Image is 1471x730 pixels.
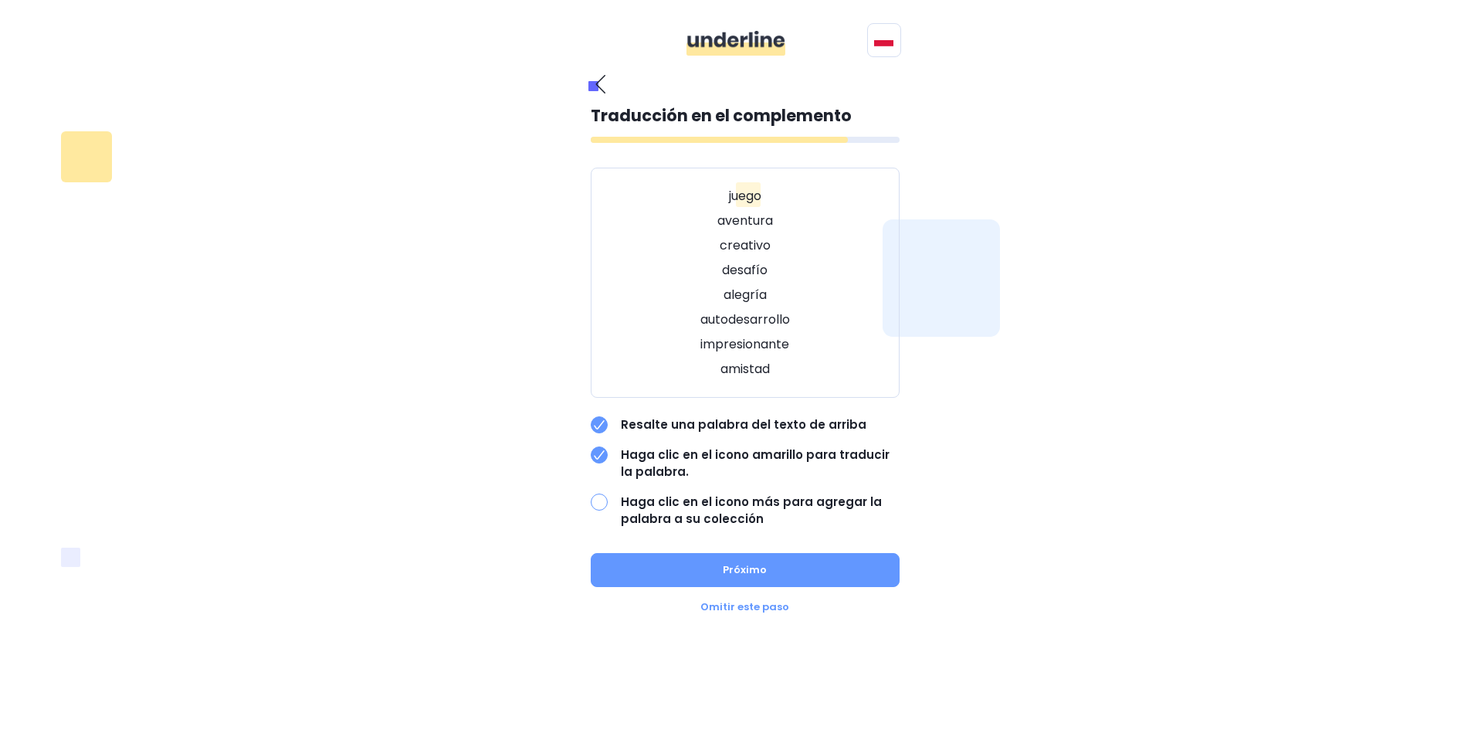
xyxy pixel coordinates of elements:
[720,236,771,254] font: creativo
[700,311,790,328] font: autodesarrollo
[720,360,770,378] font: amistad
[722,261,768,279] font: desafío
[729,187,761,205] font: juego
[686,31,785,56] img: ddgMu+Zv+CXDCfumCWfsmuPlDdRfDDxAd9LAAAAAAElFTkSuQmCC
[621,494,882,528] font: Haga clic en el icono más para agregar la palabra a su colección
[591,104,852,127] font: Traducción en el complemento
[723,562,767,577] font: Próximo
[591,553,900,587] button: Próximo
[621,416,866,433] font: Resalte una palabra del texto de arriba
[621,446,890,480] font: Haga clic en el icono amarillo para traducir la palabra.
[700,599,789,614] font: Omitir este paso
[717,212,773,229] font: aventura
[874,34,893,46] img: svg+xml;base64,PHN2ZyB4bWxucz0iaHR0cDovL3d3dy53My5vcmcvMjAwMC9zdmciIGlkPSJGbGFnIG9mIFBvbGFuZCIgdm...
[724,286,767,304] font: alegría
[700,335,789,353] font: impresionante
